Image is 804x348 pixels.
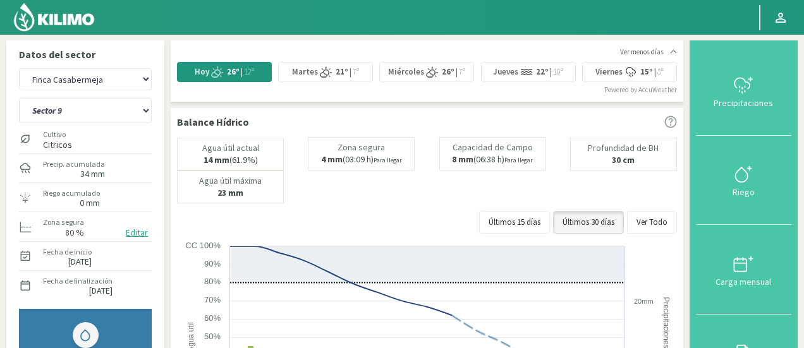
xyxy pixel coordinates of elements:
b: 8 mm [452,153,473,165]
span: 12º [243,66,254,77]
div: Powered by AccuWeather [604,85,677,95]
text: CC 100% [185,241,221,250]
text: 20mm [634,297,654,305]
label: 34 mm [80,170,105,178]
span: 7º [351,66,359,77]
small: Para llegar [504,156,533,164]
button: Riego [696,136,791,225]
span: | [550,66,552,77]
button: Editar [122,225,152,240]
b: 14 mm [204,154,229,165]
div: Carga mensual [700,277,788,286]
label: 80 % [65,229,84,237]
span: 8º [656,66,664,77]
text: 50% [204,332,221,341]
text: 80% [204,277,221,286]
label: [DATE] [68,258,92,266]
p: Capacidad de Campo [453,143,533,152]
label: Precip. acumulada [43,159,105,170]
label: Citricos [43,141,72,149]
span: Martes [292,66,318,78]
p: (61.9%) [204,155,258,165]
span: Viernes [595,66,623,78]
p: Zona segura [338,143,385,152]
small: Para llegar [374,156,402,164]
strong: 15º [640,66,653,77]
button: Últimos 30 días [553,211,624,234]
span: Miércoles [388,66,424,78]
p: (06:38 h) [452,155,533,165]
span: Jueves [493,66,518,78]
span: | [350,66,351,77]
p: (03:09 h) [321,155,402,165]
text: 60% [204,313,221,323]
button: Carga mensual [696,225,791,314]
p: Profundidad de BH [588,143,659,153]
div: Riego [700,188,788,196]
label: Cultivo [43,129,72,140]
b: 23 mm [217,187,243,198]
p: Agua útil máxima [199,176,262,186]
b: 4 mm [321,153,343,165]
button: Precipitaciones [696,47,791,136]
label: Fecha de finalización [43,275,113,287]
strong: 21º [336,66,348,77]
p: Balance Hídrico [177,114,249,129]
button: Últimos 15 días [479,211,550,234]
span: | [654,66,656,77]
label: [DATE] [89,287,113,295]
span: | [456,66,458,77]
span: Hoy [195,66,209,78]
p: Datos del sector [19,47,152,62]
text: 90% [204,259,221,268]
span: Ver menos días [620,47,664,57]
text: 70% [204,295,221,304]
p: Agua útil actual [202,143,259,153]
div: Precipitaciones [700,99,788,107]
label: Zona segura [43,217,84,228]
span: 10º [552,66,563,77]
span: | [241,66,243,77]
button: Ver Todo [627,211,677,234]
img: Kilimo [13,2,95,32]
strong: 26º [442,66,454,77]
strong: 22º [536,66,549,77]
label: Fecha de inicio [43,246,92,258]
span: 7º [458,66,465,77]
strong: 26º [227,66,240,77]
label: 0 mm [80,199,100,207]
b: 30 cm [612,154,635,165]
label: Riego acumulado [43,188,100,199]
